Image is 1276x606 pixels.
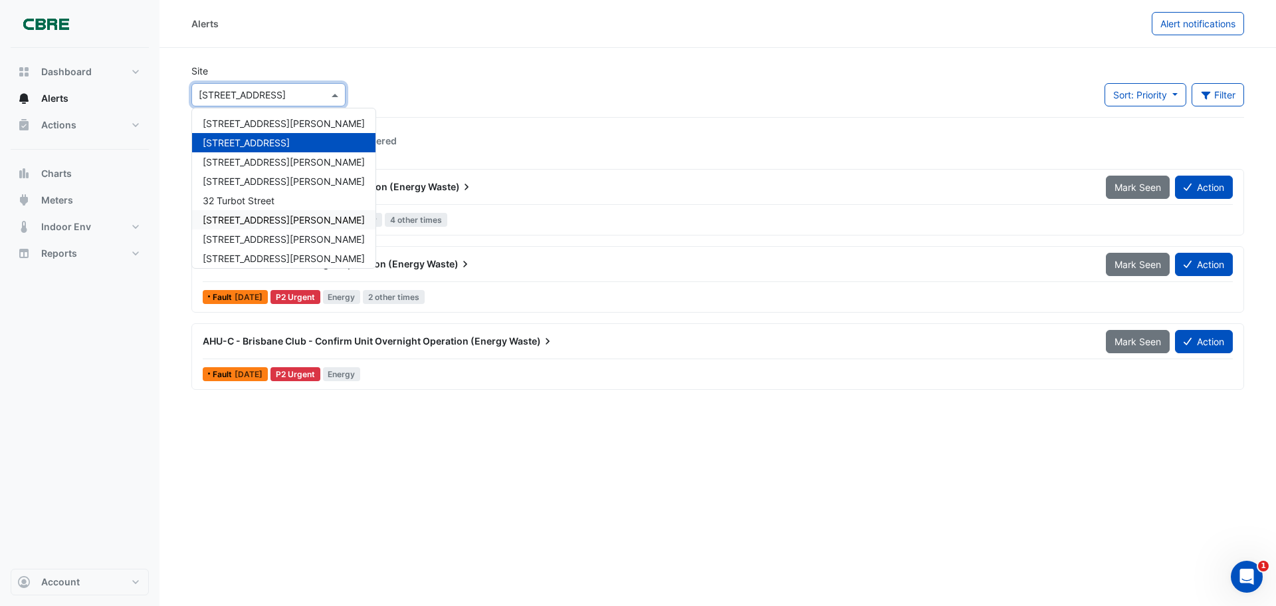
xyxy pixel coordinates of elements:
[17,167,31,180] app-icon: Charts
[1152,12,1244,35] button: Alert notifications
[41,220,91,233] span: Indoor Env
[385,213,447,227] span: 4 other times
[1175,330,1233,353] button: Action
[270,367,320,381] div: P2 Urgent
[41,167,72,180] span: Charts
[41,118,76,132] span: Actions
[11,85,149,112] button: Alerts
[41,575,80,589] span: Account
[11,59,149,85] button: Dashboard
[1105,83,1186,106] button: Sort: Priority
[203,253,365,264] span: [STREET_ADDRESS][PERSON_NAME]
[17,92,31,105] app-icon: Alerts
[191,17,219,31] div: Alerts
[213,293,235,301] span: Fault
[323,367,361,381] span: Energy
[203,118,365,129] span: [STREET_ADDRESS][PERSON_NAME]
[203,137,290,148] span: [STREET_ADDRESS]
[17,118,31,132] app-icon: Actions
[509,335,554,348] span: Waste)
[428,180,473,194] span: Waste)
[203,214,365,226] span: [STREET_ADDRESS][PERSON_NAME]
[11,214,149,240] button: Indoor Env
[17,220,31,233] app-icon: Indoor Env
[16,11,76,37] img: Company Logo
[235,292,263,302] span: Mon 06-Oct-2025 23:45 AEST
[191,64,208,78] label: Site
[203,195,274,206] span: 32 Turbot Street
[1115,336,1161,347] span: Mark Seen
[17,247,31,260] app-icon: Reports
[235,369,263,379] span: Fri 03-Oct-2025 23:00 AEST
[1192,83,1245,106] button: Filter
[17,65,31,78] app-icon: Dashboard
[427,257,472,271] span: Waste)
[11,240,149,267] button: Reports
[323,290,361,304] span: Energy
[1106,253,1170,276] button: Mark Seen
[203,156,365,168] span: [STREET_ADDRESS][PERSON_NAME]
[41,65,92,78] span: Dashboard
[1258,561,1269,571] span: 1
[41,92,68,105] span: Alerts
[1115,259,1161,270] span: Mark Seen
[192,108,375,268] div: Options List
[1115,182,1161,193] span: Mark Seen
[203,233,365,245] span: [STREET_ADDRESS][PERSON_NAME]
[1106,176,1170,199] button: Mark Seen
[1175,176,1233,199] button: Action
[203,335,507,347] span: AHU-C - Brisbane Club - Confirm Unit Overnight Operation (Energy
[1160,18,1235,29] span: Alert notifications
[41,247,77,260] span: Reports
[1106,330,1170,353] button: Mark Seen
[203,176,365,187] span: [STREET_ADDRESS][PERSON_NAME]
[11,569,149,595] button: Account
[11,112,149,138] button: Actions
[1113,89,1167,100] span: Sort: Priority
[1175,253,1233,276] button: Action
[363,290,425,304] span: 2 other times
[11,160,149,187] button: Charts
[270,290,320,304] div: P2 Urgent
[1231,561,1263,593] iframe: Intercom live chat
[213,371,235,379] span: Fault
[41,194,73,207] span: Meters
[11,187,149,214] button: Meters
[17,194,31,207] app-icon: Meters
